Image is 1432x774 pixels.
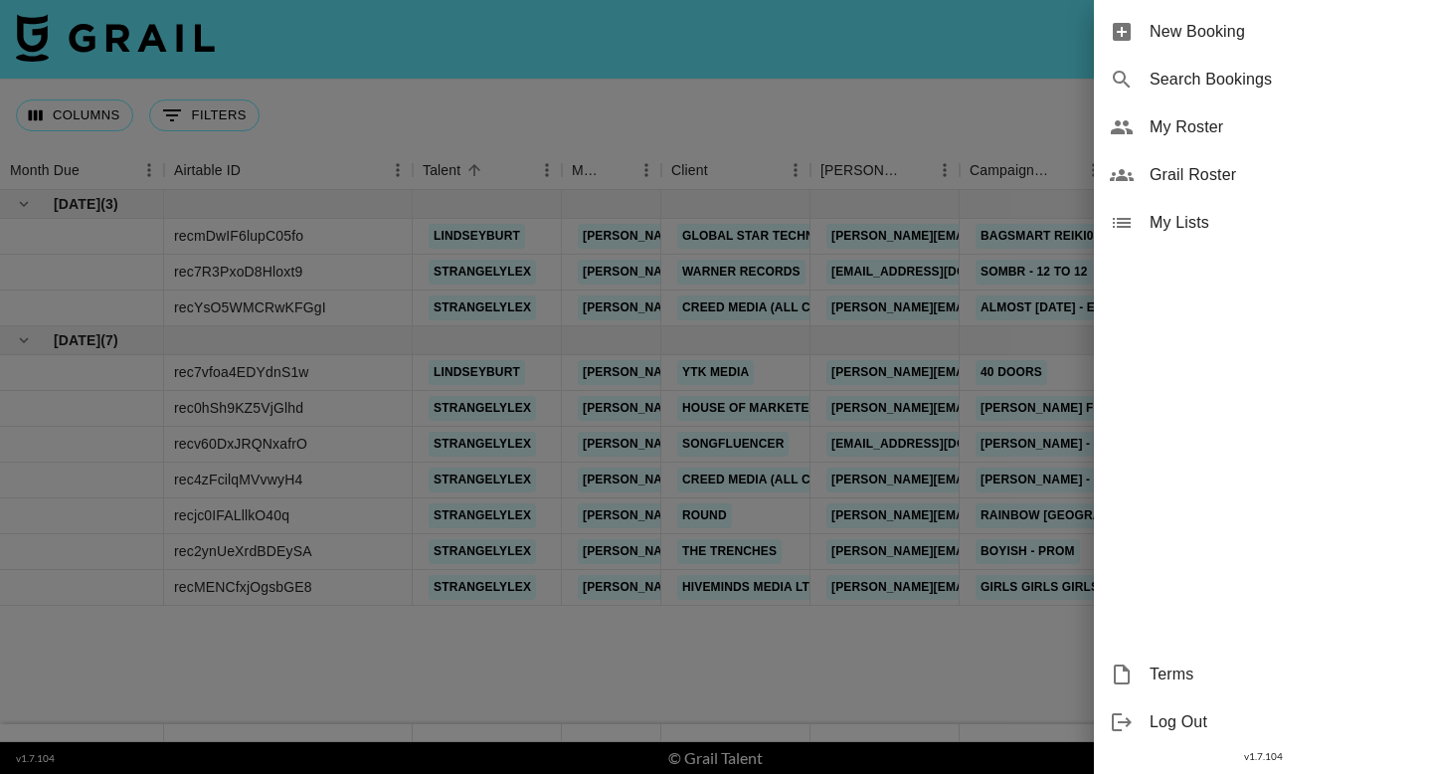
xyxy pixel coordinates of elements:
[1150,211,1416,235] span: My Lists
[1150,115,1416,139] span: My Roster
[1094,698,1432,746] div: Log Out
[1094,746,1432,767] div: v 1.7.104
[1150,20,1416,44] span: New Booking
[1094,151,1432,199] div: Grail Roster
[1094,56,1432,103] div: Search Bookings
[1094,199,1432,247] div: My Lists
[1094,8,1432,56] div: New Booking
[1150,68,1416,92] span: Search Bookings
[1094,103,1432,151] div: My Roster
[1094,651,1432,698] div: Terms
[1150,710,1416,734] span: Log Out
[1150,663,1416,686] span: Terms
[1150,163,1416,187] span: Grail Roster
